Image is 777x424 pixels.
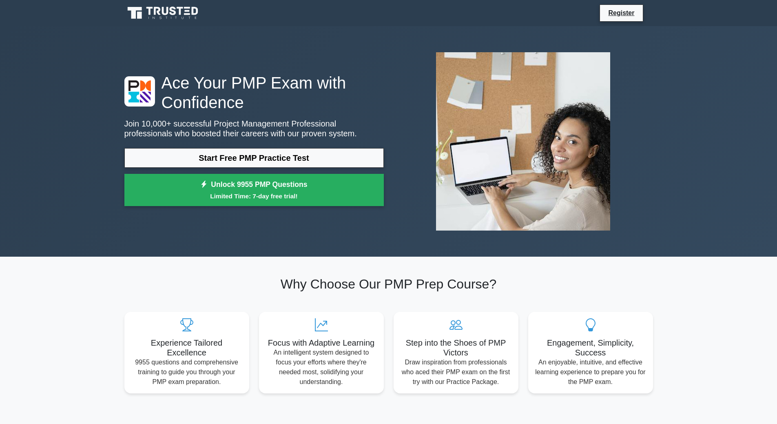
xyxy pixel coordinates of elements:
a: Unlock 9955 PMP QuestionsLimited Time: 7-day free trial! [124,174,384,206]
small: Limited Time: 7-day free trial! [135,191,374,201]
p: Draw inspiration from professionals who aced their PMP exam on the first try with our Practice Pa... [400,357,512,387]
h5: Engagement, Simplicity, Success [535,338,646,357]
p: 9955 questions and comprehensive training to guide you through your PMP exam preparation. [131,357,243,387]
h1: Ace Your PMP Exam with Confidence [124,73,384,112]
a: Register [603,8,639,18]
p: An intelligent system designed to focus your efforts where they're needed most, solidifying your ... [266,348,377,387]
h2: Why Choose Our PMP Prep Course? [124,276,653,292]
p: An enjoyable, intuitive, and effective learning experience to prepare you for the PMP exam. [535,357,646,387]
h5: Focus with Adaptive Learning [266,338,377,348]
h5: Step into the Shoes of PMP Victors [400,338,512,357]
p: Join 10,000+ successful Project Management Professional professionals who boosted their careers w... [124,119,384,138]
h5: Experience Tailored Excellence [131,338,243,357]
a: Start Free PMP Practice Test [124,148,384,168]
